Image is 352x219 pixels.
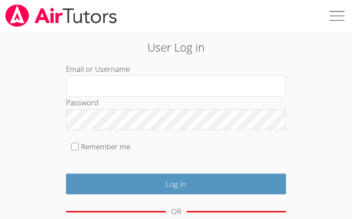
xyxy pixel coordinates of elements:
[66,64,130,74] label: Email or Username
[66,97,99,108] label: Password
[171,205,181,218] div: OR
[4,4,118,27] img: airtutors_banner-c4298cdbf04f3fff15de1276eac7730deb9818008684d7c2e4769d2f7ddbe033.png
[49,39,303,56] h2: User Log in
[66,174,286,194] input: Log in
[81,141,130,152] label: Remember me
